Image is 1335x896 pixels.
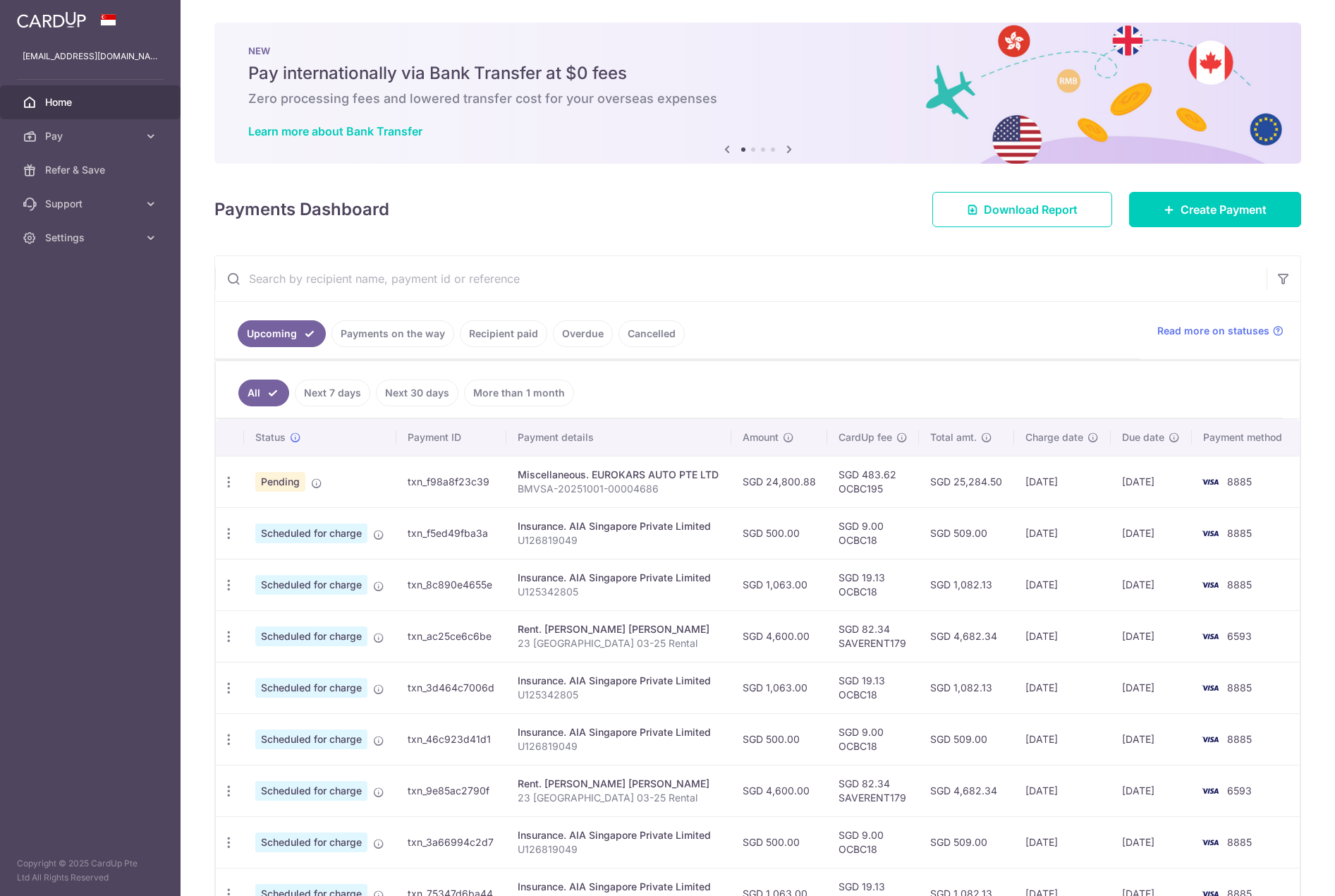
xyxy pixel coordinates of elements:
div: Insurance. AIA Singapore Private Limited [518,725,720,739]
td: [DATE] [1014,662,1111,713]
span: Amount [743,430,779,444]
td: [DATE] [1014,816,1111,868]
td: SGD 500.00 [731,507,827,559]
a: More than 1 month [464,380,574,406]
a: Next 7 days [295,380,370,406]
td: [DATE] [1111,816,1192,868]
td: txn_f5ed49fba3a [396,507,506,559]
span: 6593 [1227,785,1252,797]
p: [EMAIL_ADDRESS][DOMAIN_NAME] [23,49,158,63]
td: [DATE] [1111,559,1192,610]
td: SGD 9.00 OCBC18 [827,816,919,868]
p: U126819049 [518,842,720,856]
td: SGD 4,600.00 [731,610,827,662]
span: Total amt. [930,430,977,444]
img: CardUp [17,11,86,28]
span: 8885 [1227,836,1252,848]
a: Cancelled [618,320,685,347]
span: Create Payment [1181,201,1267,218]
td: txn_3a66994c2d7 [396,816,506,868]
span: Home [45,95,138,109]
p: U126819049 [518,533,720,547]
td: [DATE] [1111,662,1192,713]
img: Bank Card [1196,576,1224,593]
td: [DATE] [1111,610,1192,662]
span: Pending [255,472,305,492]
a: Overdue [553,320,613,347]
p: U125342805 [518,688,720,702]
span: 8885 [1227,682,1252,694]
td: SGD 82.34 SAVERENT179 [827,610,919,662]
a: Upcoming [238,320,326,347]
span: Scheduled for charge [255,781,367,801]
td: SGD 4,600.00 [731,765,827,816]
span: 8885 [1227,579,1252,591]
td: SGD 1,063.00 [731,559,827,610]
h4: Payments Dashboard [214,197,389,222]
span: Read more on statuses [1157,324,1269,338]
td: SGD 24,800.88 [731,456,827,507]
div: Miscellaneous. EUROKARS AUTO PTE LTD [518,468,720,482]
span: Charge date [1025,430,1083,444]
p: 23 [GEOGRAPHIC_DATA] 03-25 Rental [518,636,720,650]
span: 8885 [1227,527,1252,539]
td: txn_46c923d41d1 [396,713,506,765]
td: [DATE] [1014,713,1111,765]
td: SGD 4,682.34 [919,610,1014,662]
td: SGD 1,063.00 [731,662,827,713]
span: Due date [1122,430,1164,444]
div: Rent. [PERSON_NAME] [PERSON_NAME] [518,622,720,636]
td: [DATE] [1111,765,1192,816]
span: Scheduled for charge [255,833,367,852]
a: Create Payment [1129,192,1301,227]
a: Download Report [932,192,1112,227]
td: [DATE] [1111,456,1192,507]
td: SGD 9.00 OCBC18 [827,713,919,765]
span: 8885 [1227,733,1252,745]
p: U125342805 [518,585,720,599]
span: Status [255,430,286,444]
td: [DATE] [1111,507,1192,559]
p: BMVSA-20251001-00004686 [518,482,720,496]
img: Bank Card [1196,731,1224,748]
th: Payment details [506,419,731,456]
td: SGD 509.00 [919,507,1014,559]
div: Insurance. AIA Singapore Private Limited [518,519,720,533]
td: [DATE] [1014,456,1111,507]
span: Refer & Save [45,163,138,177]
td: SGD 509.00 [919,816,1014,868]
div: Insurance. AIA Singapore Private Limited [518,880,720,894]
img: Bank Card [1196,834,1224,851]
img: Bank Card [1196,628,1224,645]
th: Payment method [1192,419,1300,456]
td: txn_ac25ce6c6be [396,610,506,662]
td: SGD 19.13 OCBC18 [827,662,919,713]
td: [DATE] [1111,713,1192,765]
td: SGD 1,082.13 [919,662,1014,713]
td: [DATE] [1014,559,1111,610]
a: Recipient paid [460,320,547,347]
td: txn_f98a8f23c39 [396,456,506,507]
a: All [238,380,289,406]
span: Scheduled for charge [255,729,367,749]
th: Payment ID [396,419,506,456]
img: Bank Card [1196,473,1224,490]
img: Bank Card [1196,525,1224,542]
td: txn_9e85ac2790f [396,765,506,816]
input: Search by recipient name, payment id or reference [215,256,1267,301]
a: Read more on statuses [1157,324,1284,338]
a: Payments on the way [331,320,454,347]
div: Rent. [PERSON_NAME] [PERSON_NAME] [518,777,720,791]
td: SGD 4,682.34 [919,765,1014,816]
span: 6593 [1227,630,1252,642]
span: 8885 [1227,476,1252,488]
td: [DATE] [1014,610,1111,662]
td: [DATE] [1014,765,1111,816]
td: SGD 19.13 OCBC18 [827,559,919,610]
a: Learn more about Bank Transfer [248,124,422,138]
td: SGD 500.00 [731,816,827,868]
img: Bank transfer banner [214,23,1301,164]
td: SGD 509.00 [919,713,1014,765]
td: txn_3d464c7006d [396,662,506,713]
span: Scheduled for charge [255,626,367,646]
